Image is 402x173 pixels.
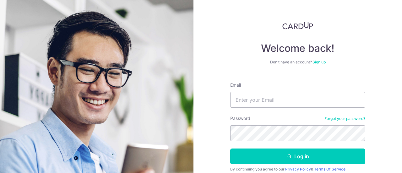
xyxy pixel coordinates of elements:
[230,82,241,88] label: Email
[324,116,365,121] a: Forgot your password?
[230,167,365,172] div: By continuing you agree to our &
[230,115,250,122] label: Password
[282,22,313,30] img: CardUp Logo
[314,167,345,171] a: Terms Of Service
[230,149,365,164] button: Log in
[230,92,365,108] input: Enter your Email
[230,60,365,65] div: Don’t have an account?
[285,167,311,171] a: Privacy Policy
[312,60,326,64] a: Sign up
[230,42,365,55] h4: Welcome back!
